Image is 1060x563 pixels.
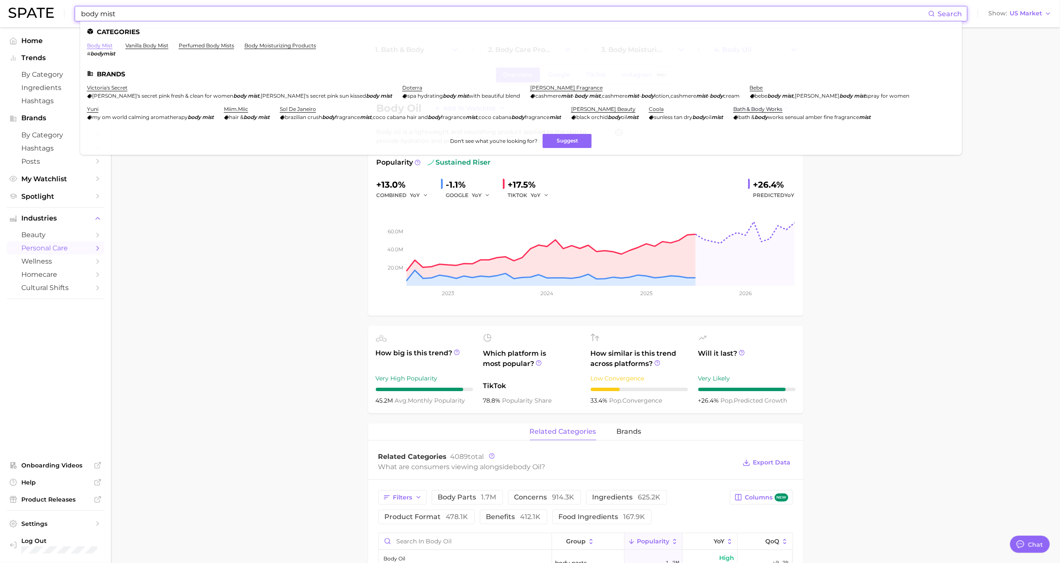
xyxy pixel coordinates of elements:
[244,114,257,120] em: body
[654,93,669,99] span: lotion
[502,397,552,404] span: popularity share
[380,93,392,99] em: mist
[525,114,549,120] span: fragrance
[624,513,645,521] span: 167.9k
[768,93,781,99] em: body
[21,54,90,62] span: Trends
[866,93,910,99] span: spray for women
[450,138,537,144] span: Don't see what you're looking for?
[698,397,721,404] span: +26.4%
[7,517,104,530] a: Settings
[21,144,90,152] span: Hashtags
[379,533,552,549] input: Search in body oil
[87,93,392,99] div: ,
[21,496,90,503] span: Product Releases
[543,134,592,148] button: Suggest
[244,42,316,49] a: body moisturizing products
[591,348,688,369] span: How similar is this trend across platforms?
[840,93,853,99] em: body
[21,70,90,78] span: by Category
[572,93,575,99] span: -
[21,37,90,45] span: Home
[738,533,792,550] button: QoQ
[378,461,737,473] div: What are consumers viewing alongside ?
[627,114,639,120] em: mist
[530,84,603,91] a: [PERSON_NAME] fragrance
[479,114,511,120] span: coco cabana
[535,93,561,99] span: cashmere
[7,493,104,506] a: Product Releases
[531,192,541,199] span: YoY
[730,490,793,505] button: Columnsnew
[483,397,502,404] span: 78.8%
[446,178,496,192] div: -1.1%
[377,190,434,200] div: combined
[179,42,234,49] a: perfumed body mists
[21,84,90,92] span: Ingredients
[87,50,90,57] span: #
[7,228,104,241] a: beauty
[21,284,90,292] span: cultural shifts
[21,461,90,469] span: Onboarding Videos
[360,114,372,120] em: mist
[7,534,104,556] a: Log out. Currently logged in with e-mail dgauld@soldejaneiro.com.
[410,190,429,200] button: YoY
[698,348,796,369] span: Will it last?
[87,42,113,49] a: body mist
[696,93,708,99] em: mist
[188,114,201,120] em: body
[393,494,412,501] span: Filters
[469,93,520,99] span: with beautiful blend
[723,93,740,99] span: cream
[378,490,427,505] button: Filters
[575,93,588,99] em: body
[482,493,497,501] span: 1.7m
[714,538,724,545] span: YoY
[698,373,796,383] div: Very Likely
[376,348,473,369] span: How big is this trend?
[407,93,443,99] span: spa hydrating
[540,290,553,296] tspan: 2024
[21,479,90,486] span: Help
[7,81,104,94] a: Ingredients
[765,538,779,545] span: QoQ
[21,270,90,279] span: homecare
[7,128,104,142] a: by Category
[92,93,233,99] span: [PERSON_NAME]'s secret pink fresh & clean for women
[87,84,128,91] a: victoria's secret
[508,178,555,192] div: +17.5%
[561,93,572,99] em: mist
[508,190,555,200] div: TIKTOK
[755,114,768,120] em: body
[261,93,366,99] span: [PERSON_NAME]'s secret pink sun kissed
[750,93,910,99] div: ,
[549,114,561,120] em: mist
[514,463,542,471] span: body oil
[9,8,54,18] img: SPATE
[21,157,90,165] span: Posts
[80,6,928,21] input: Search here for a brand, industry, or ingredient
[377,178,434,192] div: +13.0%
[7,268,104,281] a: homecare
[7,155,104,168] a: Posts
[446,190,496,200] div: GOOGLE
[441,290,454,296] tspan: 2023
[7,94,104,107] a: Hashtags
[21,231,90,239] span: beauty
[87,70,955,78] li: Brands
[373,114,428,120] span: coco cabana hair and
[753,190,795,200] span: Predicted
[602,93,627,99] span: cashmere
[21,520,90,528] span: Settings
[640,290,653,296] tspan: 2025
[571,106,636,112] a: [PERSON_NAME] beauty
[559,514,645,520] span: food ingredients
[21,175,90,183] span: My Watchlist
[21,215,90,222] span: Industries
[427,159,434,166] img: sustained riser
[472,190,491,200] button: YoY
[280,106,316,112] a: sol de janeiro
[7,34,104,47] a: Home
[576,114,608,120] span: black orchid
[566,538,586,545] span: group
